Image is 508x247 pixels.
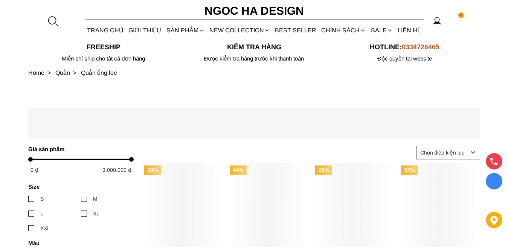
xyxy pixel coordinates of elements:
a: NEW COLLECTION [207,20,272,40]
span: > [44,70,54,76]
div: XL [93,209,99,218]
a: GIỚI THIỆU [126,20,164,40]
span: 0 ₫ [31,167,38,173]
div: SẢN PHẨM [164,20,207,40]
font: Kiểm tra hàng [227,43,281,51]
h4: Size [28,183,129,190]
a: Link to Quần ống loe [81,70,117,76]
div: Chính sách [319,20,368,40]
div: XXL [40,224,50,232]
div: Miễn phí ship cho tất cả đơn hàng [28,55,179,62]
p: Freeship [28,43,179,51]
span: 3.000.000 ₫ [102,167,131,173]
a: TRANG CHỦ [85,20,126,40]
p: Hotline: [330,43,480,51]
a: BEST SELLER [273,20,319,40]
h6: Độc quyền tại website [330,55,480,62]
a: Link to Quần [55,70,81,76]
p: Được kiểm tra hàng trước khi thanh toán [179,55,330,62]
a: Ngoc Ha Design [198,2,311,20]
h4: Màu [28,240,129,246]
span: > [70,70,79,76]
a: Display image [486,173,502,189]
div: M [93,195,98,203]
div: S [40,195,44,203]
a: SALE [368,20,395,40]
a: messenger [486,193,502,207]
span: 0334726465 [402,43,439,51]
span: 0 [458,12,464,18]
div: L [40,209,43,218]
a: LIÊN HỆ [395,20,423,40]
h4: Giá sản phẩm [28,146,129,152]
a: Link to Home [28,70,55,76]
